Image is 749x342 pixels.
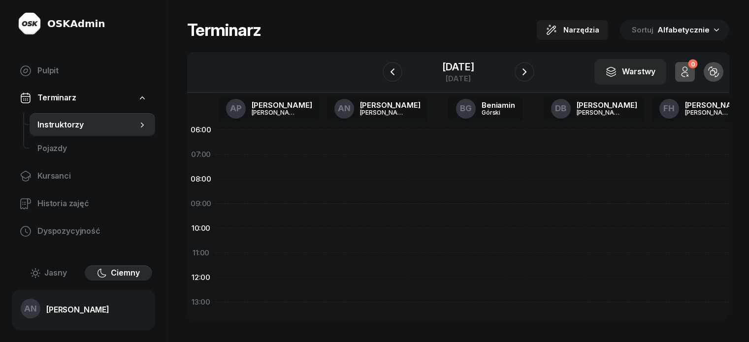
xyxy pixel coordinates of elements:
[12,164,155,188] a: Kursanci
[620,20,729,40] button: Sortuj Alfabetycznie
[675,62,695,82] button: 0
[187,167,215,191] div: 08:00
[37,170,147,183] span: Kursanci
[12,87,155,109] a: Terminarz
[37,64,147,77] span: Pulpit
[187,290,215,314] div: 13:00
[632,24,655,36] span: Sortuj
[187,216,215,241] div: 10:00
[688,60,697,69] div: 0
[577,101,637,109] div: [PERSON_NAME]
[230,104,242,113] span: AP
[326,96,428,122] a: AN[PERSON_NAME][PERSON_NAME]
[12,192,155,216] a: Historia zajęć
[442,62,474,72] div: [DATE]
[30,137,155,160] a: Pojazdy
[85,265,153,281] button: Ciemny
[685,101,746,109] div: [PERSON_NAME]
[577,109,624,116] div: [PERSON_NAME]
[218,96,320,122] a: AP[PERSON_NAME][PERSON_NAME]
[360,101,421,109] div: [PERSON_NAME]
[18,12,41,35] img: logo-light@2x.png
[24,305,37,313] span: AN
[44,267,67,280] span: Jasny
[187,21,261,39] h1: Terminarz
[252,101,312,109] div: [PERSON_NAME]
[460,104,472,113] span: BG
[37,225,147,238] span: Dyspozycyjność
[685,109,732,116] div: [PERSON_NAME]
[12,219,155,243] a: Dyspozycyjność
[187,191,215,216] div: 09:00
[12,59,155,83] a: Pulpit
[543,96,645,122] a: DB[PERSON_NAME][PERSON_NAME]
[46,306,109,313] div: [PERSON_NAME]
[537,20,608,40] button: Narzędzia
[30,113,155,137] a: Instruktorzy
[657,25,710,34] span: Alfabetycznie
[605,65,655,78] div: Warstwy
[47,17,105,31] div: OSKAdmin
[442,75,474,82] div: [DATE]
[37,92,76,104] span: Terminarz
[555,104,566,113] span: DB
[563,24,599,36] span: Narzędzia
[252,109,299,116] div: [PERSON_NAME]
[663,104,675,113] span: FH
[594,59,666,85] button: Warstwy
[448,96,523,122] a: BGBeniaminGórski
[15,265,83,281] button: Jasny
[37,142,147,155] span: Pojazdy
[187,241,215,265] div: 11:00
[187,314,215,339] div: 14:00
[360,109,407,116] div: [PERSON_NAME]
[187,118,215,142] div: 06:00
[111,267,140,280] span: Ciemny
[37,197,147,210] span: Historia zajęć
[338,104,351,113] span: AN
[482,109,515,116] div: Górski
[482,101,515,109] div: Beniamin
[37,119,137,131] span: Instruktorzy
[187,265,215,290] div: 12:00
[187,142,215,167] div: 07:00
